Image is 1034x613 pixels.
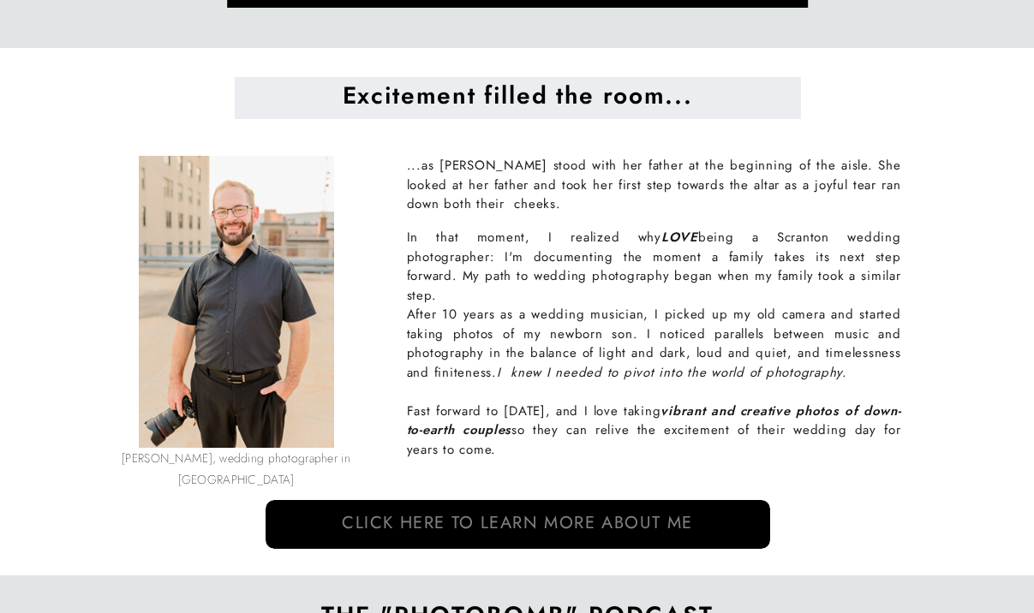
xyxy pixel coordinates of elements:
[244,71,792,128] h3: Excitement filled the room...
[407,228,901,295] p: In that moment, I realized why being a Scranton wedding photographer: I'm documenting the moment ...
[407,305,901,463] p: After 10 years as a wedding musician, I picked up my old camera and started taking photos of my n...
[407,402,901,440] i: vibrant and creative photos of down-to-earth couples
[90,448,383,471] p: [PERSON_NAME], wedding photographer in [GEOGRAPHIC_DATA]
[278,500,758,549] a: Click here to learn more about me
[661,228,698,247] i: LOVE
[497,363,847,382] i: I knew I needed to pivot into the world of photography.
[407,156,901,203] p: ...as [PERSON_NAME] stood with her father at the beginning of the aisle. She looked at her father...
